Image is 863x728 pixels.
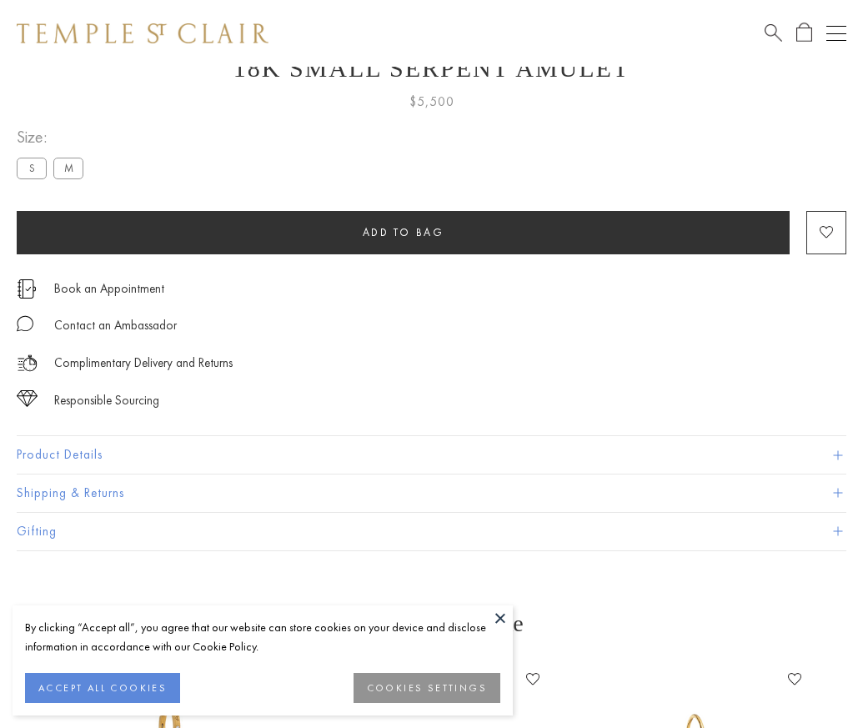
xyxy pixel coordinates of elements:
[17,315,33,332] img: MessageIcon-01_2.svg
[17,390,38,407] img: icon_sourcing.svg
[17,211,790,254] button: Add to bag
[796,23,812,43] a: Open Shopping Bag
[54,390,159,411] div: Responsible Sourcing
[25,673,180,703] button: ACCEPT ALL COOKIES
[17,279,37,299] img: icon_appointment.svg
[54,315,177,336] div: Contact an Ambassador
[17,123,90,151] span: Size:
[17,23,268,43] img: Temple St. Clair
[363,225,444,239] span: Add to bag
[17,353,38,374] img: icon_delivery.svg
[17,54,846,83] h1: 18K Small Serpent Amulet
[17,436,846,474] button: Product Details
[53,158,83,178] label: M
[354,673,500,703] button: COOKIES SETTINGS
[765,23,782,43] a: Search
[54,353,233,374] p: Complimentary Delivery and Returns
[17,513,846,550] button: Gifting
[17,158,47,178] label: S
[17,474,846,512] button: Shipping & Returns
[25,618,500,656] div: By clicking “Accept all”, you agree that our website can store cookies on your device and disclos...
[826,23,846,43] button: Open navigation
[54,279,164,298] a: Book an Appointment
[409,91,454,113] span: $5,500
